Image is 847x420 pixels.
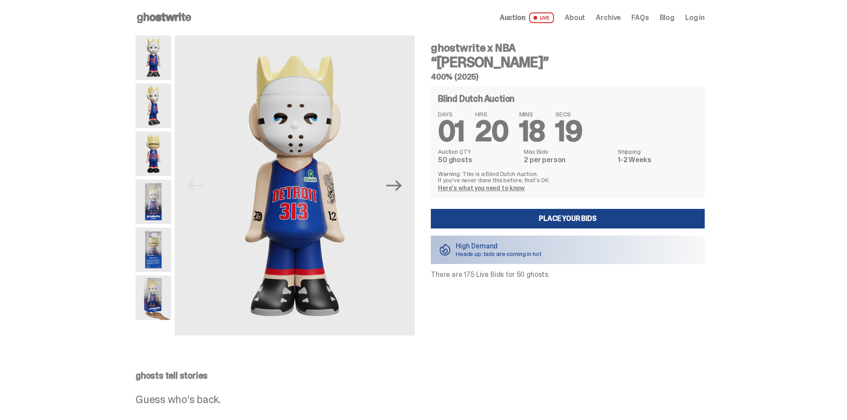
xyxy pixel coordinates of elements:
a: Blog [660,14,674,21]
a: Log in [685,14,705,21]
p: There are 175 Live Bids for 50 ghosts. [431,271,705,278]
h5: 400% (2025) [431,73,705,81]
dd: 2 per person [524,156,612,164]
span: SECS [555,111,582,117]
img: Eminem_NBA_400_12.png [136,180,171,224]
span: MINS [519,111,545,117]
span: 01 [438,113,465,150]
dt: Auction QTY [438,148,518,155]
h3: “[PERSON_NAME]” [431,55,705,69]
a: About [565,14,585,21]
dt: Shipping [618,148,698,155]
p: Heads up: bids are coming in hot [456,251,542,257]
img: eminem%20scale.png [136,276,171,320]
img: Copy%20of%20Eminem_NBA_400_1.png [136,36,171,80]
p: Warning: This is a Blind Dutch Auction. If you’ve never done this before, that’s OK. [438,171,698,183]
span: HRS [475,111,509,117]
a: Place your Bids [431,209,705,228]
span: 20 [475,113,509,150]
span: 18 [519,113,545,150]
span: DAYS [438,111,465,117]
h4: ghostwrite x NBA [431,43,705,53]
a: Auction LIVE [500,12,554,23]
img: Eminem_NBA_400_13.png [136,228,171,272]
dd: 1-2 Weeks [618,156,698,164]
img: Copy%20of%20Eminem_NBA_400_6.png [136,132,171,176]
span: Auction [500,14,526,21]
span: LIVE [529,12,554,23]
p: ghosts tell stories [136,371,705,380]
a: FAQs [631,14,649,21]
button: Next [385,176,404,196]
a: Archive [596,14,621,21]
span: 19 [555,113,582,150]
p: High Demand [456,243,542,250]
img: Copy%20of%20Eminem_NBA_400_1.png [175,36,415,336]
img: Copy%20of%20Eminem_NBA_400_3.png [136,84,171,128]
a: Here's what you need to know [438,184,525,192]
dt: Max Bids [524,148,612,155]
dd: 50 ghosts [438,156,518,164]
h4: Blind Dutch Auction [438,94,514,103]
